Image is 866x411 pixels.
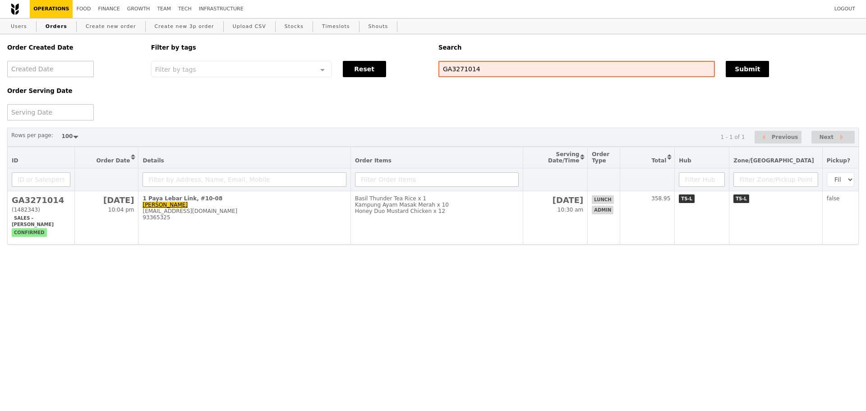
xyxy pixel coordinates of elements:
[143,208,346,214] div: [EMAIL_ADDRESS][DOMAIN_NAME]
[811,131,855,144] button: Next
[12,207,70,213] div: (1482343)
[12,157,18,164] span: ID
[11,3,19,15] img: Grain logo
[827,157,850,164] span: Pickup?
[592,195,613,204] span: lunch
[151,18,218,35] a: Create new 3p order
[733,194,749,203] span: TS-L
[42,18,71,35] a: Orders
[733,172,818,187] input: Filter Zone/Pickup Point
[726,61,769,77] button: Submit
[155,65,196,73] span: Filter by tags
[7,44,140,51] h5: Order Created Date
[143,214,346,221] div: 93365325
[679,157,691,164] span: Hub
[281,18,307,35] a: Stocks
[438,61,715,77] input: Search any field
[12,195,70,205] h2: GA3271014
[12,228,47,237] span: confirmed
[827,195,840,202] span: false
[7,104,94,120] input: Serving Date
[82,18,140,35] a: Create new order
[819,132,834,143] span: Next
[720,134,745,140] div: 1 - 1 of 1
[755,131,802,144] button: Previous
[365,18,392,35] a: Shouts
[355,195,519,202] div: Basil Thunder Tea Rice x 1
[355,157,392,164] span: Order Items
[79,195,134,205] h2: [DATE]
[355,208,519,214] div: Honey Duo Mustard Chicken x 12
[733,157,814,164] span: Zone/[GEOGRAPHIC_DATA]
[229,18,270,35] a: Upload CSV
[557,207,583,213] span: 10:30 am
[7,88,140,94] h5: Order Serving Date
[12,214,56,229] span: Sales - [PERSON_NAME]
[108,207,134,213] span: 10:04 pm
[592,151,609,164] span: Order Type
[151,44,428,51] h5: Filter by tags
[679,172,725,187] input: Filter Hub
[143,172,346,187] input: Filter by Address, Name, Email, Mobile
[592,206,613,214] span: admin
[7,18,31,35] a: Users
[12,172,70,187] input: ID or Salesperson name
[679,194,695,203] span: TS-L
[438,44,859,51] h5: Search
[355,172,519,187] input: Filter Order Items
[355,202,519,208] div: Kampung Ayam Masak Merah x 10
[772,132,798,143] span: Previous
[343,61,386,77] button: Reset
[143,157,164,164] span: Details
[143,195,346,202] div: 1 Paya Lebar Link, #10-08
[143,202,188,208] a: [PERSON_NAME]
[651,195,670,202] span: 358.95
[7,61,94,77] input: Created Date
[527,195,583,205] h2: [DATE]
[318,18,353,35] a: Timeslots
[11,131,53,140] label: Rows per page:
